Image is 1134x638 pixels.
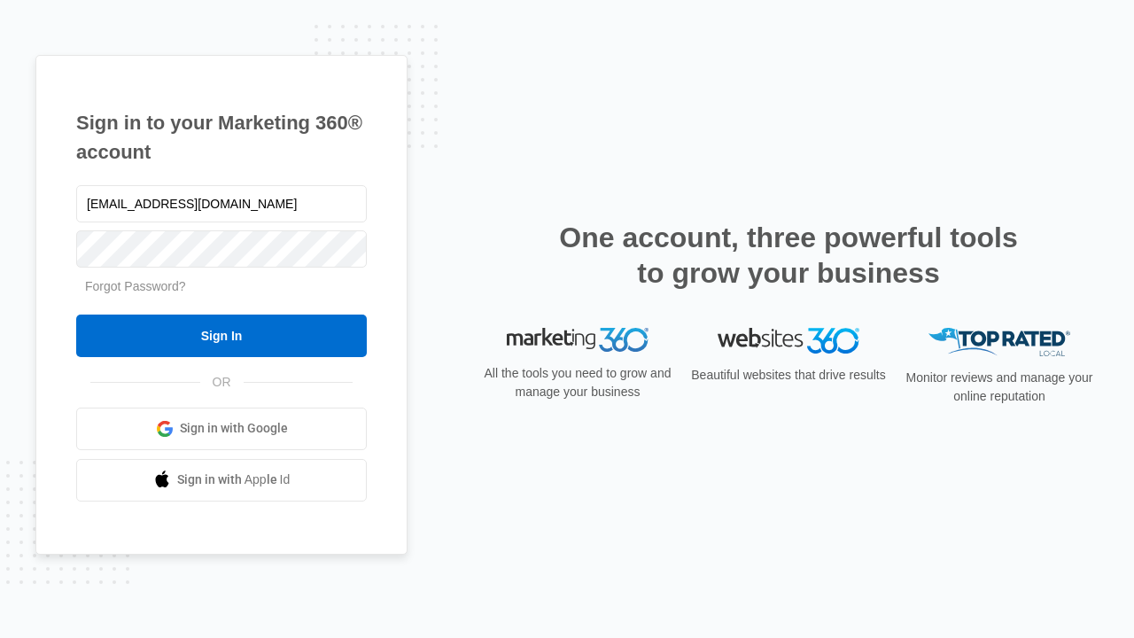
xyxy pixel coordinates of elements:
[718,328,859,354] img: Websites 360
[928,328,1070,357] img: Top Rated Local
[85,279,186,293] a: Forgot Password?
[900,369,1099,406] p: Monitor reviews and manage your online reputation
[76,108,367,167] h1: Sign in to your Marketing 360® account
[76,408,367,450] a: Sign in with Google
[177,471,291,489] span: Sign in with Apple Id
[180,419,288,438] span: Sign in with Google
[478,364,677,401] p: All the tools you need to grow and manage your business
[76,315,367,357] input: Sign In
[76,185,367,222] input: Email
[507,328,649,353] img: Marketing 360
[200,373,244,392] span: OR
[554,220,1023,291] h2: One account, three powerful tools to grow your business
[76,459,367,502] a: Sign in with Apple Id
[689,366,888,385] p: Beautiful websites that drive results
